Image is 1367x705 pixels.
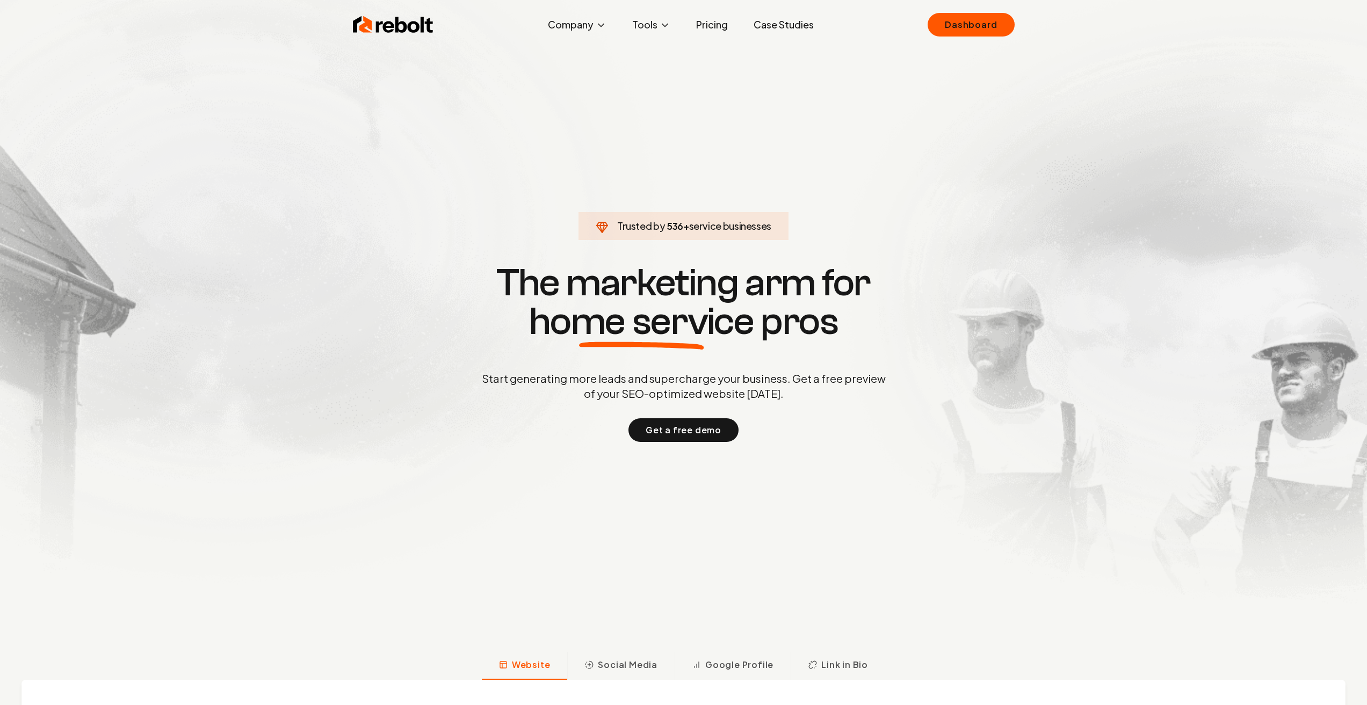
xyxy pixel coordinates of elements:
a: Dashboard [928,13,1014,37]
img: Rebolt Logo [353,14,433,35]
span: Link in Bio [821,658,868,671]
a: Pricing [688,14,736,35]
button: Link in Bio [791,652,885,680]
span: Google Profile [705,658,773,671]
span: service businesses [689,220,772,232]
h1: The marketing arm for pros [426,264,942,341]
button: Website [482,652,568,680]
span: home service [529,302,754,341]
span: + [683,220,689,232]
button: Google Profile [675,652,791,680]
a: Case Studies [745,14,822,35]
button: Get a free demo [628,418,739,442]
span: Social Media [598,658,657,671]
span: Trusted by [617,220,665,232]
span: 536 [667,219,683,234]
button: Tools [624,14,679,35]
span: Website [512,658,551,671]
button: Company [539,14,615,35]
p: Start generating more leads and supercharge your business. Get a free preview of your SEO-optimiz... [480,371,888,401]
button: Social Media [567,652,675,680]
